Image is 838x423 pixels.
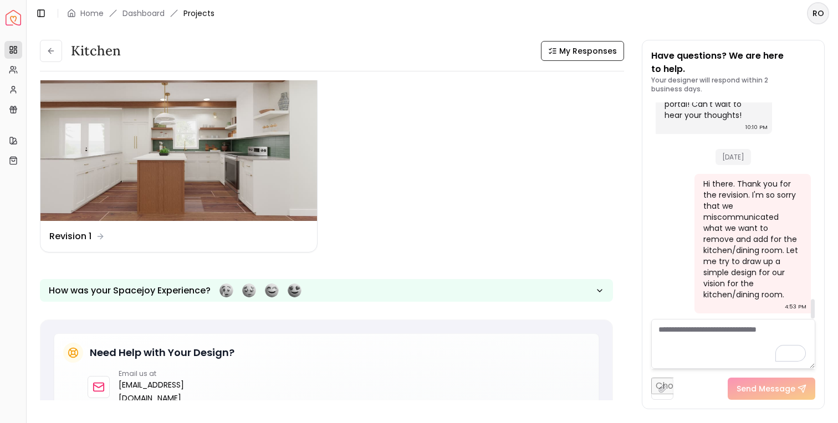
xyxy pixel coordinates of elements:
button: RO [807,2,829,24]
button: My Responses [541,41,624,61]
a: Dashboard [122,8,165,19]
img: Revision 1 [40,66,317,221]
button: How was your Spacejoy Experience?Feeling terribleFeeling badFeeling goodFeeling awesome [40,279,613,302]
div: 10:10 PM [745,122,768,133]
span: RO [808,3,828,23]
span: Projects [183,8,214,19]
h3: Kitchen [71,42,121,60]
p: How was your Spacejoy Experience? [49,284,211,297]
p: Have questions? We are here to help. [651,49,815,76]
nav: breadcrumb [67,8,214,19]
a: Spacejoy [6,10,21,25]
a: Home [80,8,104,19]
div: Hi there. Thank you for the revision. I'm so sorry that we miscommunicated what we want to remove... [703,178,800,300]
p: Email us at [119,369,200,378]
p: Your designer will respond within 2 business days. [651,76,815,94]
a: [EMAIL_ADDRESS][DOMAIN_NAME] [119,378,200,405]
span: My Responses [559,45,617,56]
textarea: To enrich screen reader interactions, please activate Accessibility in Grammarly extension settings [651,319,815,369]
span: [DATE] [716,149,751,165]
dd: Revision 1 [49,230,91,243]
div: 4:53 PM [785,301,806,312]
a: Revision 1Revision 1 [40,65,318,253]
h5: Need Help with Your Design? [90,345,234,360]
img: Spacejoy Logo [6,10,21,25]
